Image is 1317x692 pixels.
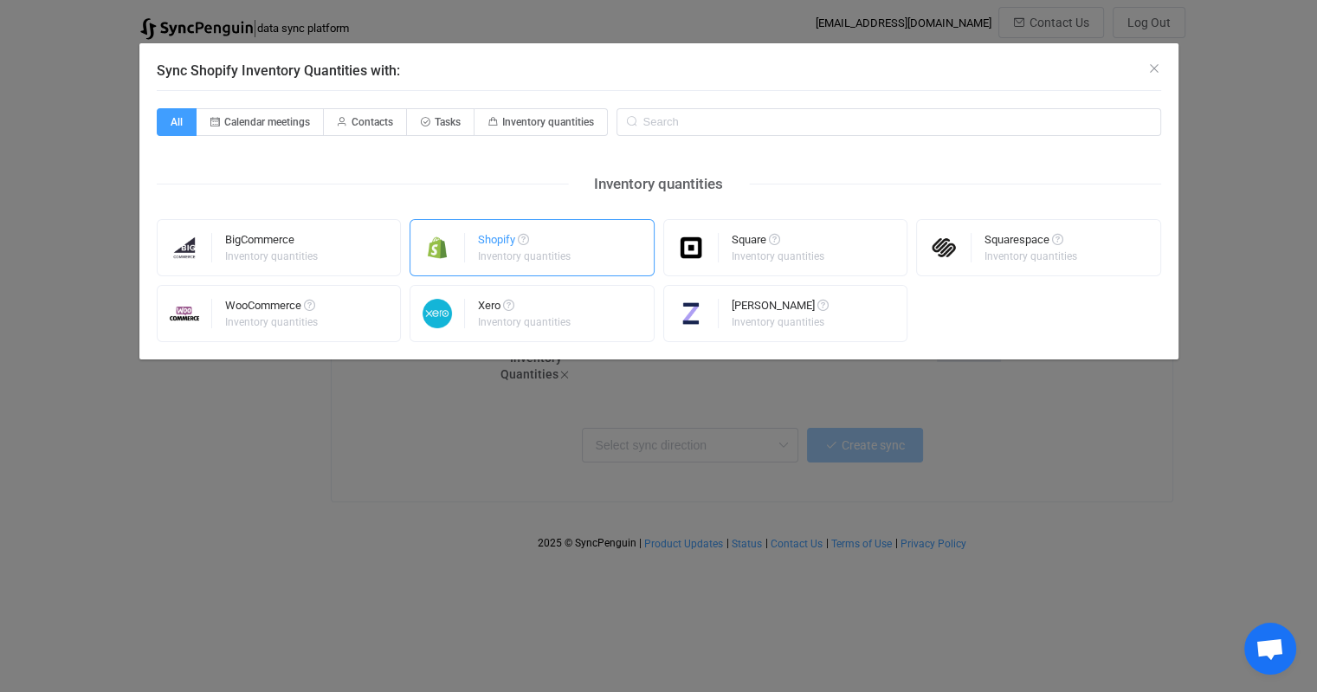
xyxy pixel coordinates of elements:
div: Inventory quantities [225,317,318,327]
div: Xero [478,300,573,317]
div: Inventory quantities [732,251,824,262]
div: Squarespace [985,234,1080,251]
span: Sync Shopify Inventory Quantities with: [157,62,400,79]
div: Inventory quantities [478,317,571,327]
div: Inventory quantities [985,251,1077,262]
div: Sync Shopify Inventory Quantities with: [139,43,1178,359]
a: Open chat [1244,623,1296,675]
img: shopify.png [410,233,465,262]
img: xero.png [410,299,465,328]
div: Square [732,234,827,251]
div: BigCommerce [225,234,320,251]
div: [PERSON_NAME] [732,300,829,317]
div: Shopify [478,234,573,251]
div: Inventory quantities [225,251,318,262]
img: square.png [664,233,719,262]
img: big-commerce.png [158,233,212,262]
div: WooCommerce [225,300,320,317]
input: Search [617,108,1161,136]
img: woo-commerce.png [158,299,212,328]
img: squarespace.png [917,233,972,262]
img: zettle.png [664,299,719,328]
div: Inventory quantities [478,251,571,262]
div: Inventory quantities [568,171,749,197]
div: Inventory quantities [732,317,826,327]
button: Close [1147,61,1161,77]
